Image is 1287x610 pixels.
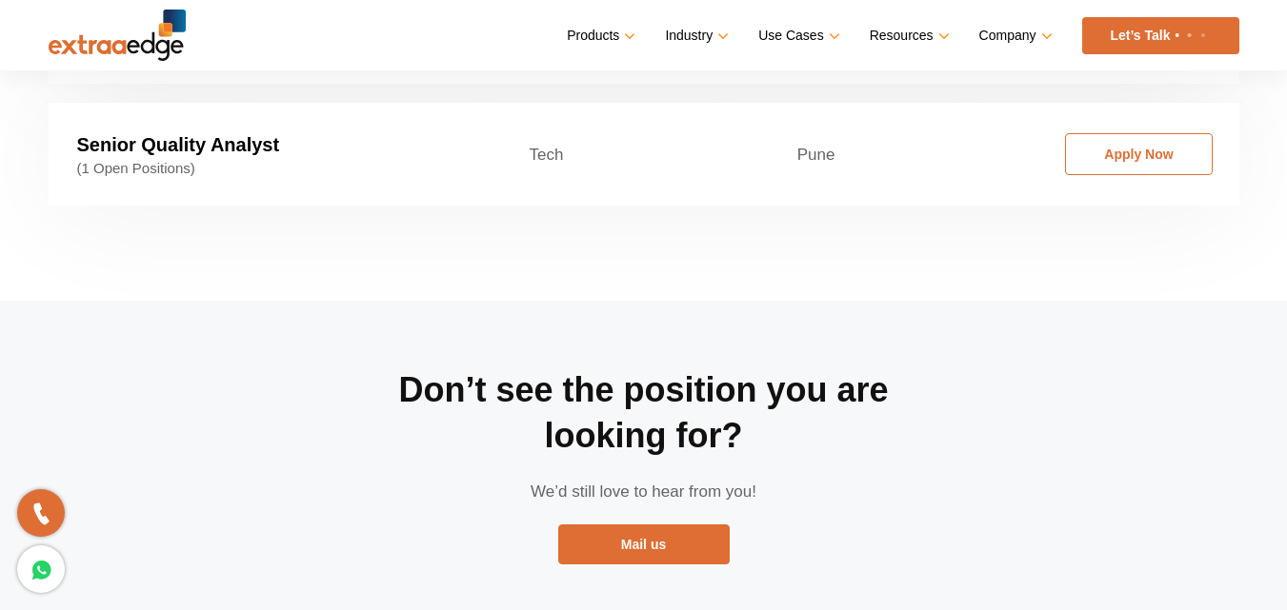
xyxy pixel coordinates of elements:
a: Resources [870,22,946,49]
a: Let’s Talk [1082,17,1239,54]
span: (1 Open Positions) [77,160,473,177]
h2: Don’t see the position you are looking for? [358,367,930,459]
a: Use Cases [758,22,835,49]
a: Mail us [558,524,730,564]
p: We’d still love to hear from you! [358,478,930,505]
a: Company [979,22,1049,49]
a: Industry [665,22,725,49]
td: Tech [501,103,769,206]
a: Apply Now [1065,133,1213,175]
strong: Senior Quality Analyst [77,134,280,155]
td: Pune [769,103,1036,206]
a: Products [567,22,632,49]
